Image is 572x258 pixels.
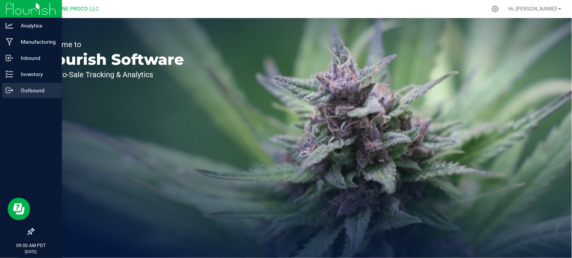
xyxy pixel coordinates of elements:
[41,71,184,78] p: Seed-to-Sale Tracking & Analytics
[3,249,58,255] p: [DATE]
[41,52,184,67] p: Flourish Software
[509,6,558,12] span: Hi, [PERSON_NAME]!
[6,22,13,29] inline-svg: Analytics
[6,87,13,94] inline-svg: Outbound
[3,242,58,249] p: 09:00 AM PDT
[6,70,13,78] inline-svg: Inventory
[13,70,58,79] p: Inventory
[8,198,30,220] iframe: Resource center
[13,37,58,46] p: Manufacturing
[55,6,99,12] span: DUNE PROCO LLC
[6,38,13,46] inline-svg: Manufacturing
[491,5,500,12] div: Manage settings
[41,41,184,48] p: Welcome to
[13,86,58,95] p: Outbound
[13,21,58,30] p: Analytics
[6,54,13,62] inline-svg: Inbound
[13,53,58,63] p: Inbound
